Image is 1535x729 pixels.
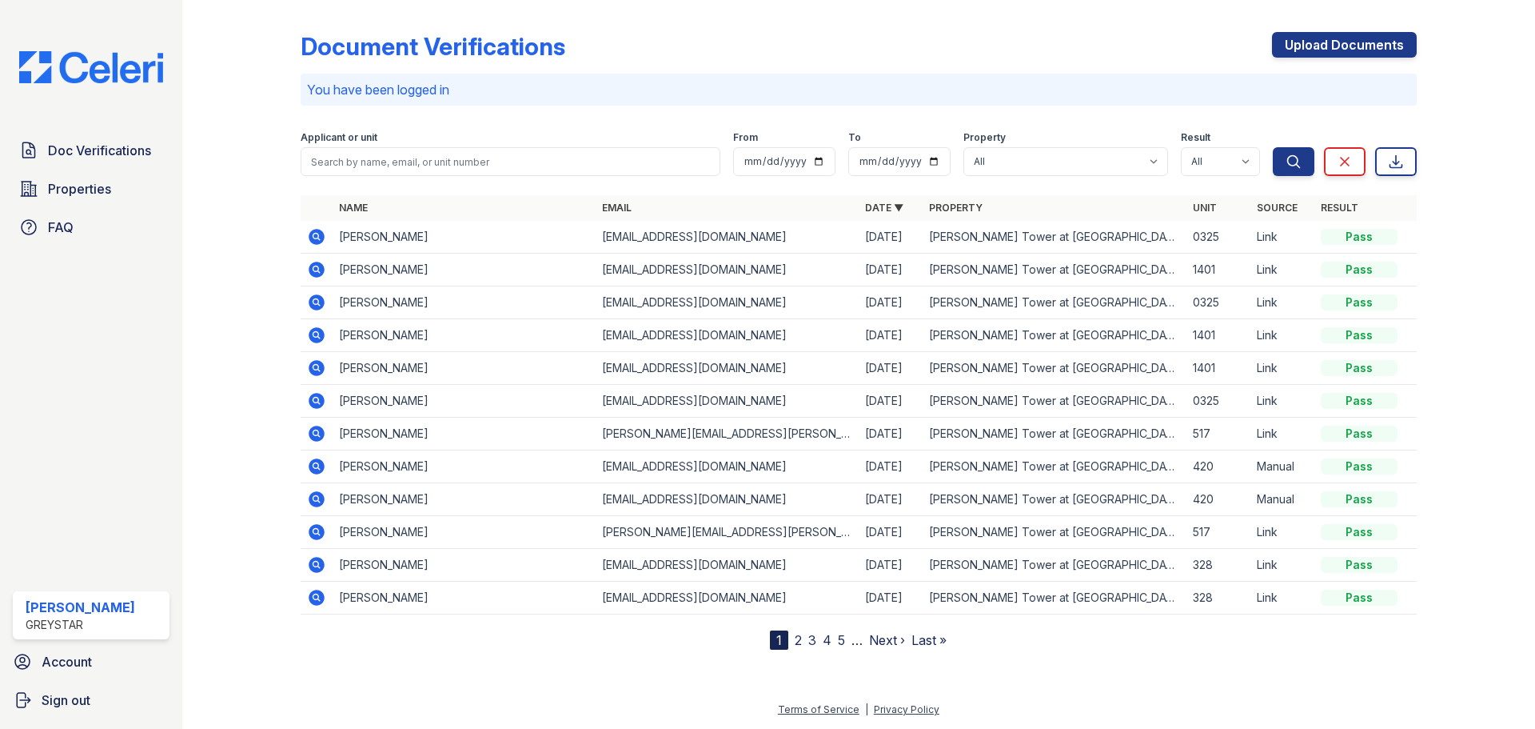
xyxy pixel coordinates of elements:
img: CE_Logo_Blue-a8612792a0a2168367f1c8372b55b34899dd931a85d93a1a3d3e32e68fde9ad4.png [6,51,176,83]
td: [EMAIL_ADDRESS][DOMAIN_NAME] [596,221,859,254]
td: [EMAIL_ADDRESS][DOMAIN_NAME] [596,319,859,352]
td: [PERSON_NAME] Tower at [GEOGRAPHIC_DATA] [923,582,1186,615]
td: 420 [1186,451,1250,483]
a: Email [602,202,632,214]
td: [PERSON_NAME] Tower at [GEOGRAPHIC_DATA] [923,254,1186,286]
td: Link [1250,221,1314,254]
td: [PERSON_NAME] Tower at [GEOGRAPHIC_DATA] [923,483,1186,516]
td: [PERSON_NAME] Tower at [GEOGRAPHIC_DATA] [923,451,1186,483]
a: 3 [808,632,816,648]
a: Properties [13,173,169,205]
td: [EMAIL_ADDRESS][DOMAIN_NAME] [596,286,859,319]
td: [EMAIL_ADDRESS][DOMAIN_NAME] [596,352,859,385]
td: [PERSON_NAME] Tower at [GEOGRAPHIC_DATA] [923,319,1186,352]
td: Link [1250,385,1314,418]
label: From [733,131,758,144]
a: 4 [823,632,831,648]
td: [DATE] [859,451,923,483]
td: [PERSON_NAME] [333,286,596,319]
td: [DATE] [859,418,923,451]
td: Link [1250,582,1314,615]
td: 328 [1186,582,1250,615]
td: [PERSON_NAME][EMAIL_ADDRESS][PERSON_NAME][DOMAIN_NAME] [596,516,859,549]
td: 0325 [1186,286,1250,319]
td: [PERSON_NAME][EMAIL_ADDRESS][PERSON_NAME][DOMAIN_NAME] [596,418,859,451]
a: 2 [795,632,802,648]
label: Applicant or unit [301,131,377,144]
td: [EMAIL_ADDRESS][DOMAIN_NAME] [596,549,859,582]
td: [DATE] [859,385,923,418]
div: Pass [1321,590,1397,606]
div: Pass [1321,524,1397,540]
label: To [848,131,861,144]
div: Pass [1321,294,1397,310]
div: Pass [1321,393,1397,409]
div: Pass [1321,229,1397,245]
td: 328 [1186,549,1250,582]
div: Pass [1321,557,1397,573]
td: [DATE] [859,254,923,286]
td: [PERSON_NAME] Tower at [GEOGRAPHIC_DATA] [923,418,1186,451]
div: Pass [1321,262,1397,278]
a: 5 [838,632,845,648]
td: 420 [1186,483,1250,516]
td: [EMAIL_ADDRESS][DOMAIN_NAME] [596,385,859,418]
a: Last » [911,632,947,648]
a: Name [339,202,368,214]
td: [PERSON_NAME] [333,451,596,483]
td: [PERSON_NAME] [333,516,596,549]
td: Link [1250,549,1314,582]
div: Pass [1321,459,1397,475]
td: [DATE] [859,319,923,352]
div: Pass [1321,360,1397,376]
td: Link [1250,352,1314,385]
a: Next › [869,632,905,648]
div: Document Verifications [301,32,565,61]
div: 1 [770,631,788,650]
td: Link [1250,254,1314,286]
td: [EMAIL_ADDRESS][DOMAIN_NAME] [596,254,859,286]
div: Pass [1321,491,1397,507]
td: Link [1250,286,1314,319]
a: Unit [1193,202,1217,214]
td: [DATE] [859,582,923,615]
td: [EMAIL_ADDRESS][DOMAIN_NAME] [596,582,859,615]
td: 517 [1186,516,1250,549]
td: [PERSON_NAME] [333,582,596,615]
td: [PERSON_NAME] [333,418,596,451]
td: Manual [1250,451,1314,483]
td: 0325 [1186,385,1250,418]
input: Search by name, email, or unit number [301,147,720,176]
td: [EMAIL_ADDRESS][DOMAIN_NAME] [596,451,859,483]
td: [DATE] [859,483,923,516]
a: Sign out [6,684,176,716]
td: 1401 [1186,352,1250,385]
td: Manual [1250,483,1314,516]
div: Greystar [26,617,135,633]
span: Sign out [42,691,90,710]
td: [PERSON_NAME] Tower at [GEOGRAPHIC_DATA] [923,352,1186,385]
td: [DATE] [859,221,923,254]
span: Properties [48,179,111,198]
td: 1401 [1186,319,1250,352]
span: … [851,631,863,650]
td: [PERSON_NAME] [333,549,596,582]
td: [PERSON_NAME] [333,254,596,286]
a: Result [1321,202,1358,214]
td: [PERSON_NAME] [333,352,596,385]
a: Upload Documents [1272,32,1417,58]
td: [DATE] [859,286,923,319]
div: Pass [1321,426,1397,442]
td: [PERSON_NAME] Tower at [GEOGRAPHIC_DATA] [923,385,1186,418]
td: [PERSON_NAME] [333,221,596,254]
td: [PERSON_NAME] [333,385,596,418]
td: [PERSON_NAME] Tower at [GEOGRAPHIC_DATA] [923,516,1186,549]
a: FAQ [13,211,169,243]
a: Date ▼ [865,202,903,214]
td: 1401 [1186,254,1250,286]
p: You have been logged in [307,80,1410,99]
td: 517 [1186,418,1250,451]
td: [PERSON_NAME] [333,483,596,516]
div: Pass [1321,327,1397,343]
